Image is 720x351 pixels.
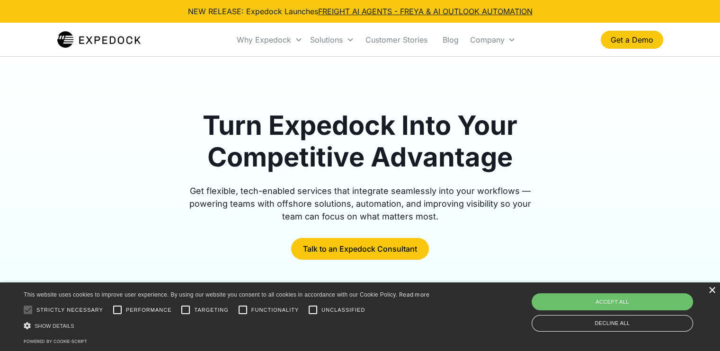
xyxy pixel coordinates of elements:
div: Get flexible, tech-enabled services that integrate seamlessly into your workflows — powering team... [178,184,542,223]
iframe: Chat Widget [673,306,720,351]
span: Performance [126,306,172,314]
a: Talk to an Expedock Consultant [291,238,429,260]
div: Decline all [532,315,693,332]
span: This website uses cookies to improve user experience. By using our website you consent to all coo... [24,291,397,298]
a: Powered by cookie-script [24,339,87,344]
h1: Turn Expedock Into Your Competitive Advantage [178,110,542,173]
a: FREIGHT AI AGENTS - FREYA & AI OUTLOOK AUTOMATION [318,7,533,16]
div: Show details [24,321,430,331]
div: NEW RELEASE: Expedock Launches [188,6,533,17]
div: Company [470,35,504,44]
div: Solutions [306,24,358,56]
span: Functionality [251,306,299,314]
a: Blog [435,24,466,56]
span: Strictly necessary [36,306,103,314]
img: Expedock Logo [57,30,141,49]
span: Targeting [194,306,228,314]
a: Get a Demo [601,31,663,49]
div: Why Expedock [233,24,306,56]
span: Unclassified [321,306,365,314]
a: Customer Stories [358,24,435,56]
div: Why Expedock [237,35,291,44]
a: Read more [399,291,430,298]
div: Solutions [310,35,343,44]
div: Close [708,287,715,294]
span: Show details [35,323,74,329]
div: Accept all [532,293,693,310]
div: Company [466,24,519,56]
a: home [57,30,141,49]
